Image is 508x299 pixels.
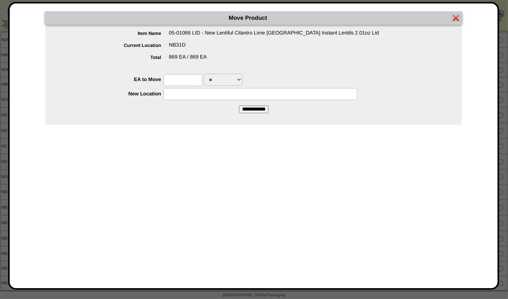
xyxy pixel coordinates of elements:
[453,15,459,21] img: error.gif
[61,54,462,66] div: 869 EA / 869 EA
[61,42,462,54] div: NB31D
[61,91,164,97] label: New Location
[61,43,169,48] label: Current Location
[61,31,169,36] label: Item Name
[61,55,169,60] label: Total
[61,76,164,82] label: EA to Move
[61,30,462,42] div: 05-01066 LID - New Lentiful Cilantro Lime [GEOGRAPHIC_DATA] Instant Lentils 2.01oz Lid
[45,11,462,25] div: Move Product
